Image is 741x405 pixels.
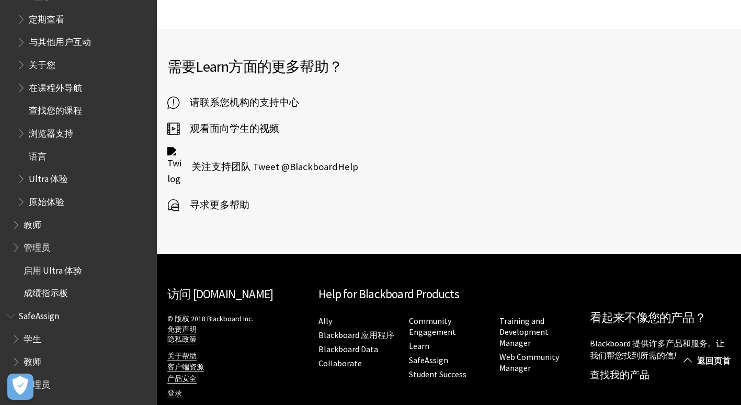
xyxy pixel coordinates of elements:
[167,314,308,344] p: © 版权 2018 Blackboard Inc.
[167,197,249,213] a: 寻求更多帮助
[29,148,47,162] span: 语言
[167,374,197,384] a: 产品安全
[29,102,82,116] span: 查找您的课程
[318,316,332,327] a: Ally
[196,57,229,76] span: Learn
[24,376,50,390] span: 管理员
[409,341,429,352] a: Learn
[590,337,731,361] p: Blackboard 提供许多产品和服务。让我们帮您找到所需的信息。
[167,55,449,77] h2: 需要 方面的更多帮助？
[29,79,82,93] span: 在课程外导航
[409,316,456,337] a: Community Engagement
[318,285,579,303] h2: Help for Blackboard Products
[167,95,299,110] a: 请联系您机构的支持中心
[167,363,204,372] a: 客户端资源
[167,325,197,334] a: 免责声明
[29,10,64,25] span: 定期查看
[179,95,299,110] span: 请联系您机构的支持中心
[167,286,273,301] a: 访问 [DOMAIN_NAME]
[179,121,279,137] span: 观看面向学生的视频
[181,159,358,175] span: 关注支持团队 Tweet @BlackboardHelp
[7,374,33,400] button: Open Preferences
[318,344,378,355] a: Blackboard Data
[29,170,68,184] span: Ultra 体验
[167,352,197,361] a: 关于帮助
[167,147,358,187] a: Twitter logo 关注支持团队 Tweet @BlackboardHelp
[29,125,73,139] span: 浏览器支持
[24,353,41,367] span: 教师
[29,193,64,207] span: 原始体验
[167,121,279,137] a: 观看面向学生的视频
[409,355,448,366] a: SafeAssign
[167,147,181,187] img: Twitter logo
[18,307,59,321] span: SafeAssign
[676,351,741,370] a: 返回页首
[318,330,394,341] a: Blackboard 应用程序
[6,307,151,393] nav: Book outline for Blackboard SafeAssign
[318,358,362,369] a: Collaborate
[499,316,549,348] a: Training and Development Manager
[590,369,649,381] a: 查找我的产品
[179,197,249,213] span: 寻求更多帮助
[24,239,50,253] span: 管理员
[24,262,82,276] span: 启用 Ultra 体验
[590,309,731,327] h2: 看起来不像您的产品？
[167,335,197,344] a: 隐私政策
[29,33,91,48] span: 与其他用户互动
[29,56,55,70] span: 关于您
[24,216,41,230] span: 教师
[499,352,559,374] a: Web Community Manager
[409,369,466,380] a: Student Success
[167,389,182,398] a: 登录
[24,330,41,344] span: 学生
[24,285,68,299] span: 成绩指示板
